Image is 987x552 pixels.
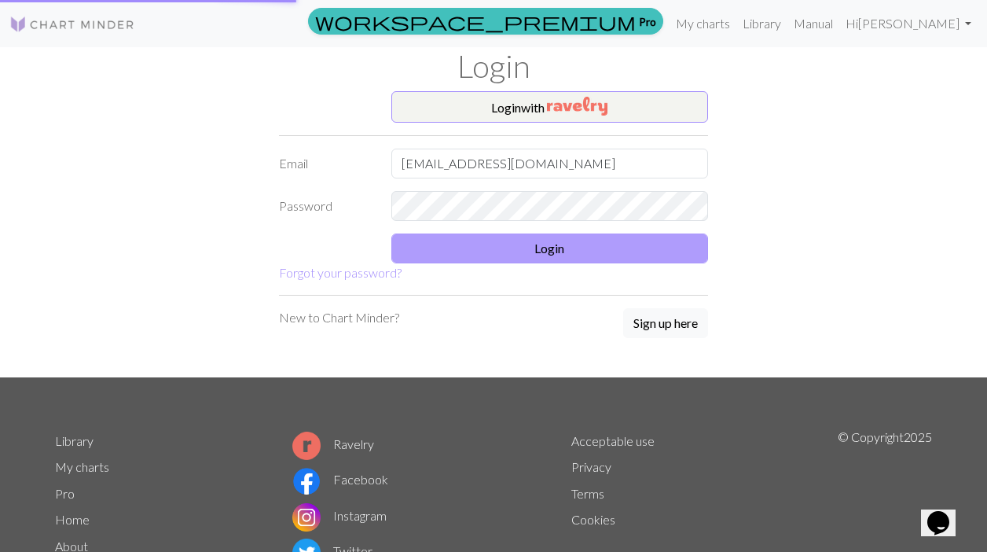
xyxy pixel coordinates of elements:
[55,486,75,501] a: Pro
[391,91,709,123] button: Loginwith
[571,486,604,501] a: Terms
[670,8,736,39] a: My charts
[571,512,615,527] a: Cookies
[292,436,374,451] a: Ravelry
[391,234,709,263] button: Login
[787,8,839,39] a: Manual
[292,472,388,487] a: Facebook
[736,8,787,39] a: Library
[270,149,382,178] label: Email
[623,308,708,338] button: Sign up here
[921,489,971,536] iframe: chat widget
[308,8,663,35] a: Pro
[55,459,109,474] a: My charts
[839,8,978,39] a: Hi[PERSON_NAME]
[55,512,90,527] a: Home
[270,191,382,221] label: Password
[623,308,708,340] a: Sign up here
[547,97,607,116] img: Ravelry
[292,432,321,460] img: Ravelry logo
[55,433,94,448] a: Library
[292,508,387,523] a: Instagram
[279,265,402,280] a: Forgot your password?
[315,10,636,32] span: workspace_premium
[279,308,399,327] p: New to Chart Minder?
[292,503,321,532] img: Instagram logo
[9,15,135,34] img: Logo
[46,47,941,85] h1: Login
[571,433,655,448] a: Acceptable use
[571,459,611,474] a: Privacy
[292,467,321,495] img: Facebook logo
